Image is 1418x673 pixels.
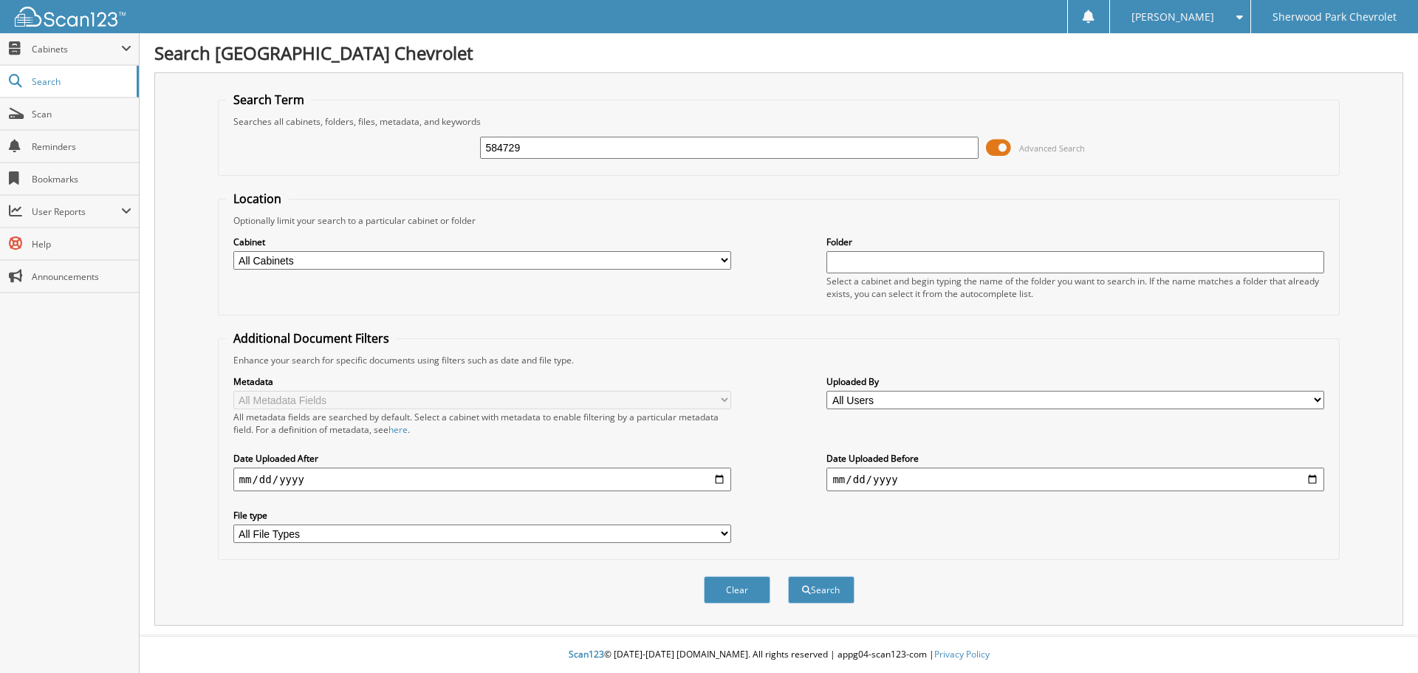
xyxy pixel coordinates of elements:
button: Clear [704,576,770,604]
button: Search [788,576,854,604]
span: Announcements [32,270,131,283]
a: here [388,423,408,436]
span: User Reports [32,205,121,218]
span: Advanced Search [1019,143,1085,154]
label: Metadata [233,375,731,388]
input: end [826,468,1324,491]
label: Folder [826,236,1324,248]
input: start [233,468,731,491]
label: Date Uploaded Before [826,452,1324,465]
h1: Search [GEOGRAPHIC_DATA] Chevrolet [154,41,1403,65]
span: Cabinets [32,43,121,55]
div: © [DATE]-[DATE] [DOMAIN_NAME]. All rights reserved | appg04-scan123-com | [140,637,1418,673]
legend: Location [226,191,289,207]
div: Enhance your search for specific documents using filters such as date and file type. [226,354,1332,366]
span: Reminders [32,140,131,153]
legend: Additional Document Filters [226,330,397,346]
div: Optionally limit your search to a particular cabinet or folder [226,214,1332,227]
div: Select a cabinet and begin typing the name of the folder you want to search in. If the name match... [826,275,1324,300]
span: Bookmarks [32,173,131,185]
span: Scan123 [569,648,604,660]
label: Cabinet [233,236,731,248]
span: Sherwood Park Chevrolet [1273,13,1397,21]
label: Uploaded By [826,375,1324,388]
iframe: Chat Widget [1344,602,1418,673]
label: Date Uploaded After [233,452,731,465]
span: Search [32,75,129,88]
label: File type [233,509,731,522]
legend: Search Term [226,92,312,108]
a: Privacy Policy [934,648,990,660]
div: All metadata fields are searched by default. Select a cabinet with metadata to enable filtering b... [233,411,731,436]
span: Help [32,238,131,250]
span: Scan [32,108,131,120]
img: scan123-logo-white.svg [15,7,126,27]
span: [PERSON_NAME] [1131,13,1214,21]
div: Searches all cabinets, folders, files, metadata, and keywords [226,115,1332,128]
